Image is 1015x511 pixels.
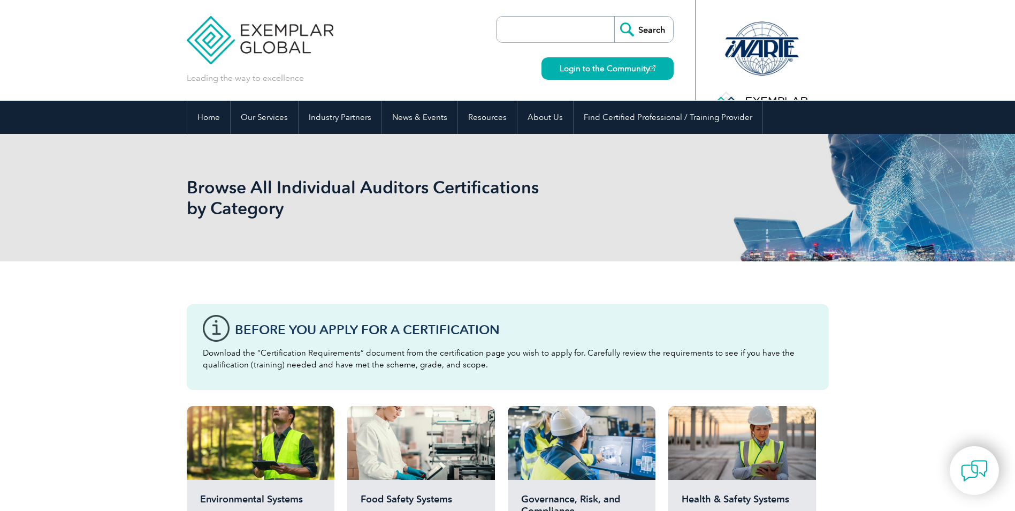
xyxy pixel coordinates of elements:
img: open_square.png [650,65,655,71]
a: About Us [517,101,573,134]
a: Find Certified Professional / Training Provider [574,101,762,134]
a: News & Events [382,101,457,134]
a: Home [187,101,230,134]
img: contact-chat.png [961,457,988,484]
a: Our Services [231,101,298,134]
p: Download the “Certification Requirements” document from the certification page you wish to apply ... [203,347,813,371]
a: Resources [458,101,517,134]
a: Login to the Community [541,57,674,80]
a: Industry Partners [299,101,381,134]
h3: Before You Apply For a Certification [235,323,813,336]
h1: Browse All Individual Auditors Certifications by Category [187,177,598,219]
input: Search [614,17,673,42]
p: Leading the way to excellence [187,72,304,84]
